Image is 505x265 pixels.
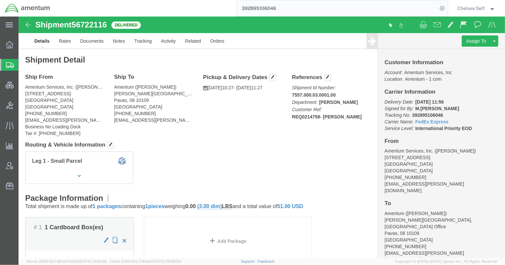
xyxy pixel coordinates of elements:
span: Server: 2025.19.0-192a4753216 [26,259,106,263]
span: Chelsee Self [458,5,485,12]
iframe: FS Legacy Container [19,17,505,258]
span: [DATE] 10:05:38 [80,259,106,263]
button: Chelsee Self [457,4,496,12]
img: logo [5,3,50,13]
a: Feedback [258,259,274,263]
span: Copyright © [DATE]-[DATE] Agistix Inc., All Rights Reserved [395,259,497,264]
span: [DATE] 09:58:55 [153,259,181,263]
a: Support [241,259,258,263]
span: Client: 2025.19.0-7f44ea7 [109,259,181,263]
input: Search for shipment number, reference number [237,0,438,16]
